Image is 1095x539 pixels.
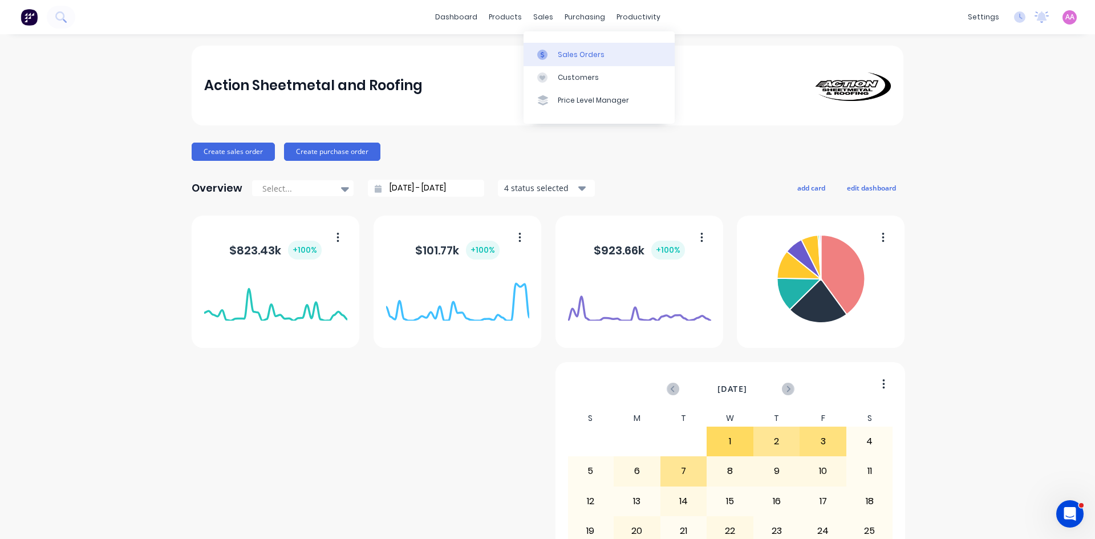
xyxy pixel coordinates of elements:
button: edit dashboard [839,180,903,195]
a: Sales Orders [524,43,675,66]
span: AA [1065,12,1074,22]
div: 17 [800,487,846,516]
div: 13 [614,487,660,516]
button: add card [790,180,833,195]
div: Sales Orders [558,50,605,60]
div: 6 [614,457,660,485]
div: productivity [611,9,666,26]
div: S [567,410,614,427]
div: purchasing [559,9,611,26]
div: $ 101.77k [415,241,500,260]
div: 15 [707,487,753,516]
div: M [614,410,660,427]
div: products [483,9,528,26]
div: + 100 % [288,241,322,260]
div: Overview [192,177,242,200]
div: 18 [847,487,893,516]
div: Price Level Manager [558,95,629,106]
div: 3 [800,427,846,456]
img: Factory [21,9,38,26]
a: Price Level Manager [524,89,675,112]
div: 7 [661,457,707,485]
div: settings [962,9,1005,26]
div: + 100 % [466,241,500,260]
div: sales [528,9,559,26]
div: 11 [847,457,893,485]
a: dashboard [429,9,483,26]
span: [DATE] [717,383,747,395]
iframe: Intercom live chat [1056,500,1084,528]
button: 4 status selected [498,180,595,197]
button: Create purchase order [284,143,380,161]
img: Action Sheetmetal and Roofing [811,70,891,101]
div: + 100 % [651,241,685,260]
div: $ 923.66k [594,241,685,260]
div: 16 [754,487,800,516]
div: 1 [707,427,753,456]
div: 12 [568,487,614,516]
div: 10 [800,457,846,485]
div: F [800,410,846,427]
div: 4 [847,427,893,456]
div: 4 status selected [504,182,576,194]
div: 2 [754,427,800,456]
div: $ 823.43k [229,241,322,260]
div: W [707,410,753,427]
div: T [660,410,707,427]
a: Customers [524,66,675,89]
div: 8 [707,457,753,485]
div: 9 [754,457,800,485]
div: Customers [558,72,599,83]
div: T [753,410,800,427]
div: Action Sheetmetal and Roofing [204,74,423,97]
div: 5 [568,457,614,485]
div: S [846,410,893,427]
div: 14 [661,487,707,516]
button: Create sales order [192,143,275,161]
